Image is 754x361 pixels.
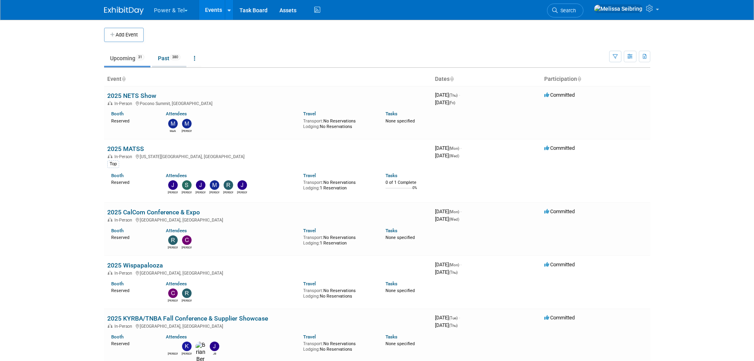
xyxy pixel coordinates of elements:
[544,208,575,214] span: Committed
[449,210,459,214] span: (Mon)
[168,235,178,245] img: Robin Mayne
[111,173,123,178] a: Booth
[435,315,460,321] span: [DATE]
[182,128,192,133] div: Michael Mackeben
[303,117,374,129] div: No Reservations No Reservations
[303,124,320,129] span: Lodging:
[303,334,316,340] a: Travel
[182,180,192,190] img: Scott Perkins
[547,4,583,17] a: Search
[107,269,429,276] div: [GEOGRAPHIC_DATA], [GEOGRAPHIC_DATA]
[107,323,429,329] div: [GEOGRAPHIC_DATA], [GEOGRAPHIC_DATA]
[111,233,154,241] div: Reserved
[386,235,415,240] span: None specified
[166,228,187,233] a: Attendees
[168,298,178,303] div: Chad Smith
[237,190,247,195] div: Jeff Danner
[122,76,125,82] a: Sort by Event Name
[168,180,178,190] img: Judd Bartley
[303,228,316,233] a: Travel
[460,208,462,214] span: -
[459,315,460,321] span: -
[114,324,135,329] span: In-Person
[114,154,135,159] span: In-Person
[303,173,316,178] a: Travel
[303,287,374,299] div: No Reservations No Reservations
[182,190,192,195] div: Scott Perkins
[386,334,397,340] a: Tasks
[182,245,192,250] div: Chad Smith
[303,185,320,191] span: Lodging:
[107,153,429,159] div: [US_STATE][GEOGRAPHIC_DATA], [GEOGRAPHIC_DATA]
[449,93,458,97] span: (Thu)
[303,118,323,124] span: Transport:
[386,341,415,346] span: None specified
[114,271,135,276] span: In-Person
[108,324,112,328] img: In-Person Event
[303,233,374,246] div: No Reservations 1 Reservation
[166,111,187,117] a: Attendees
[196,180,205,190] img: Jason Cook
[386,173,397,178] a: Tasks
[435,92,460,98] span: [DATE]
[107,100,429,106] div: Pocono Summit, [GEOGRAPHIC_DATA]
[544,145,575,151] span: Committed
[237,180,247,190] img: Jeff Danner
[435,216,459,222] span: [DATE]
[104,73,432,86] th: Event
[107,315,268,322] a: 2025 KYRBA/TNBA Fall Conference & Supplier Showcase
[386,228,397,233] a: Tasks
[544,92,575,98] span: Committed
[594,4,643,13] img: Melissa Seibring
[107,145,144,153] a: 2025 MATSS
[449,323,458,328] span: (Thu)
[166,334,187,340] a: Attendees
[107,262,163,269] a: 2025 Wispapalooza
[182,288,192,298] img: Robin Mayne
[104,7,144,15] img: ExhibitDay
[303,180,323,185] span: Transport:
[435,208,462,214] span: [DATE]
[223,190,233,195] div: Ron Rafalzik
[460,262,462,267] span: -
[111,281,123,287] a: Booth
[111,228,123,233] a: Booth
[104,28,144,42] button: Add Event
[107,160,119,168] div: Top
[111,111,123,117] a: Booth
[114,218,135,223] span: In-Person
[449,146,459,151] span: (Mon)
[111,178,154,185] div: Reserved
[303,340,374,352] div: No Reservations No Reservations
[449,217,459,222] span: (Wed)
[449,101,455,105] span: (Fri)
[541,73,650,86] th: Participation
[182,119,192,128] img: Michael Mackeben
[386,281,397,287] a: Tasks
[196,190,205,195] div: Jason Cook
[303,235,323,240] span: Transport:
[114,101,135,106] span: In-Person
[435,262,462,267] span: [DATE]
[435,99,455,105] span: [DATE]
[303,281,316,287] a: Travel
[435,153,459,159] span: [DATE]
[450,76,454,82] a: Sort by Start Date
[111,117,154,124] div: Reserved
[107,208,200,216] a: 2025 CalCom Conference & Expo
[449,154,459,158] span: (Wed)
[168,119,178,128] img: Mark Monteleone
[303,288,323,293] span: Transport:
[108,271,112,275] img: In-Person Event
[168,288,178,298] img: Chad Smith
[168,245,178,250] div: Robin Mayne
[170,54,180,60] span: 380
[459,92,460,98] span: -
[386,288,415,293] span: None specified
[182,351,192,356] div: Kevin Wilkes
[166,173,187,178] a: Attendees
[182,298,192,303] div: Robin Mayne
[386,111,397,117] a: Tasks
[168,190,178,195] div: Judd Bartley
[166,281,187,287] a: Attendees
